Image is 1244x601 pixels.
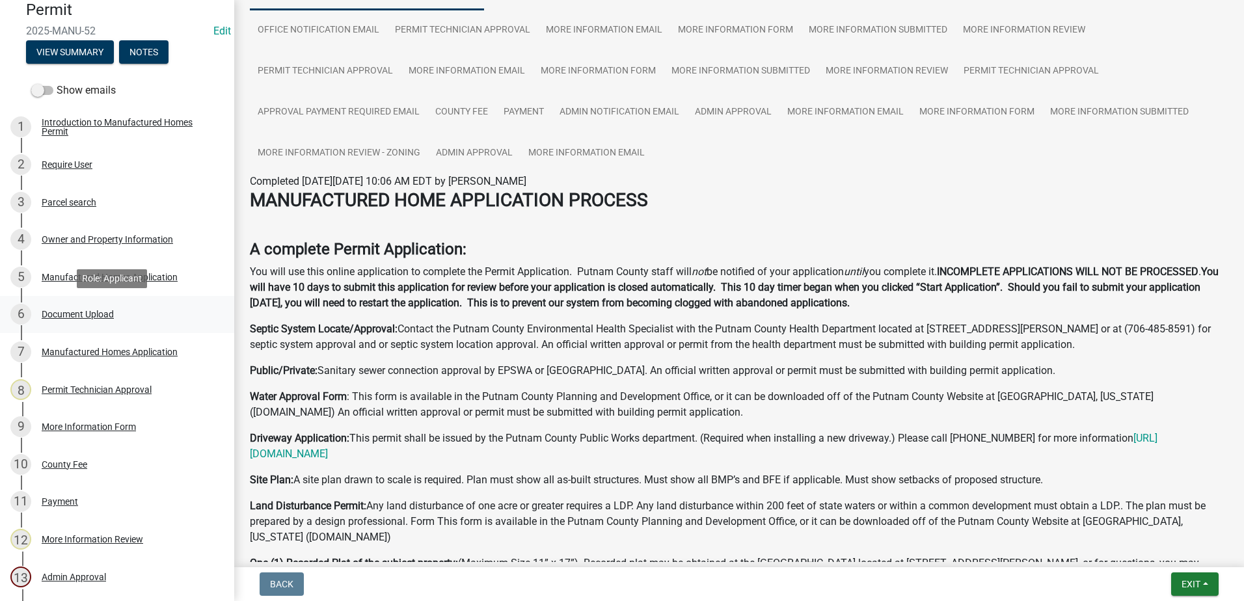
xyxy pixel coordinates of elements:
[10,229,31,250] div: 4
[670,10,801,51] a: More Information Form
[250,92,427,133] a: Approval Payment Required Email
[664,51,818,92] a: More Information Submitted
[42,310,114,319] div: Document Upload
[250,133,428,174] a: More Information Review - Zoning
[250,431,1228,462] p: This permit shall be issued by the Putnam County Public Works department. (Required when installi...
[428,133,521,174] a: Admin Approval
[250,321,1228,353] p: Contact the Putnam County Environmental Health Specialist with the Putnam County Health Departmen...
[119,40,169,64] button: Notes
[10,379,31,400] div: 8
[250,189,648,211] strong: MANUFACTURED HOME APPLICATION PROCESS
[250,472,1228,488] p: A site plan drawn to scale is required. Plan must show all as-built structures. Must show all BMP...
[10,341,31,362] div: 7
[10,116,31,137] div: 1
[26,47,114,58] wm-modal-confirm: Summary
[250,555,1228,587] p: (Maximum Size 11” x 17”). Recorded plat may be obtained at the [GEOGRAPHIC_DATA] located at [STRE...
[496,92,552,133] a: Payment
[937,265,1198,278] strong: INCOMPLETE APPLICATIONS WILL NOT BE PROCESSED
[42,497,78,506] div: Payment
[956,51,1107,92] a: Permit Technician Approval
[250,389,1228,420] p: : This form is available in the Putnam County Planning and Development Office, or it can be downl...
[42,273,178,282] div: Manufactured Homes Application
[552,92,687,133] a: Admin Notification Email
[42,385,152,394] div: Permit Technician Approval
[955,10,1093,51] a: More Information Review
[10,529,31,550] div: 12
[1182,579,1200,589] span: Exit
[10,192,31,213] div: 3
[250,323,398,335] strong: Septic System Locate/Approval:
[42,535,143,544] div: More Information Review
[250,557,458,569] strong: One (1) Recorded Plat of the subject property:
[1171,572,1219,596] button: Exit
[42,422,136,431] div: More Information Form
[427,92,496,133] a: County Fee
[26,40,114,64] button: View Summary
[10,491,31,512] div: 11
[260,572,304,596] button: Back
[42,198,96,207] div: Parcel search
[42,160,92,169] div: Require User
[250,265,1219,309] strong: You will have 10 days to submit this application for review before your application is closed aut...
[250,363,1228,379] p: Sanitary sewer connection approval by EPSWA or [GEOGRAPHIC_DATA]. An official written approval or...
[779,92,912,133] a: More Information Email
[213,25,231,37] wm-modal-confirm: Edit Application Number
[10,154,31,175] div: 2
[250,474,293,486] strong: Site Plan:
[250,51,401,92] a: Permit Technician Approval
[42,235,173,244] div: Owner and Property Information
[31,83,116,98] label: Show emails
[10,304,31,325] div: 6
[26,25,208,37] span: 2025-MANU-52
[250,264,1228,311] p: You will use this online application to complete the Permit Application. Putnam County staff will...
[270,579,293,589] span: Back
[250,498,1228,545] p: Any land disturbance of one acre or greater requires a LDP. Any land disturbance within 200 feet ...
[10,567,31,587] div: 13
[387,10,538,51] a: Permit Technician Approval
[250,364,318,377] strong: Public/Private:
[1042,92,1197,133] a: More Information Submitted
[10,454,31,475] div: 10
[844,265,864,278] i: until
[687,92,779,133] a: Admin Approval
[42,572,106,581] div: Admin Approval
[538,10,670,51] a: More Information Email
[213,25,231,37] a: Edit
[250,10,387,51] a: Office Notification Email
[42,118,213,136] div: Introduction to Manufactured Homes Permit
[10,267,31,287] div: 5
[323,390,347,403] strong: Form
[912,92,1042,133] a: More Information Form
[250,432,349,444] strong: Driveway Application:
[10,416,31,437] div: 9
[250,500,366,512] strong: Land Disturbance Permit:
[250,240,466,258] strong: A complete Permit Application:
[250,175,526,187] span: Completed [DATE][DATE] 10:06 AM EDT by [PERSON_NAME]
[401,51,533,92] a: More Information Email
[250,390,320,403] strong: Water Approval
[42,347,178,356] div: Manufactured Homes Application
[521,133,653,174] a: More Information Email
[42,460,87,469] div: County Fee
[692,265,707,278] i: not
[818,51,956,92] a: More Information Review
[801,10,955,51] a: More Information Submitted
[119,47,169,58] wm-modal-confirm: Notes
[533,51,664,92] a: More Information Form
[77,269,147,288] div: Role: Applicant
